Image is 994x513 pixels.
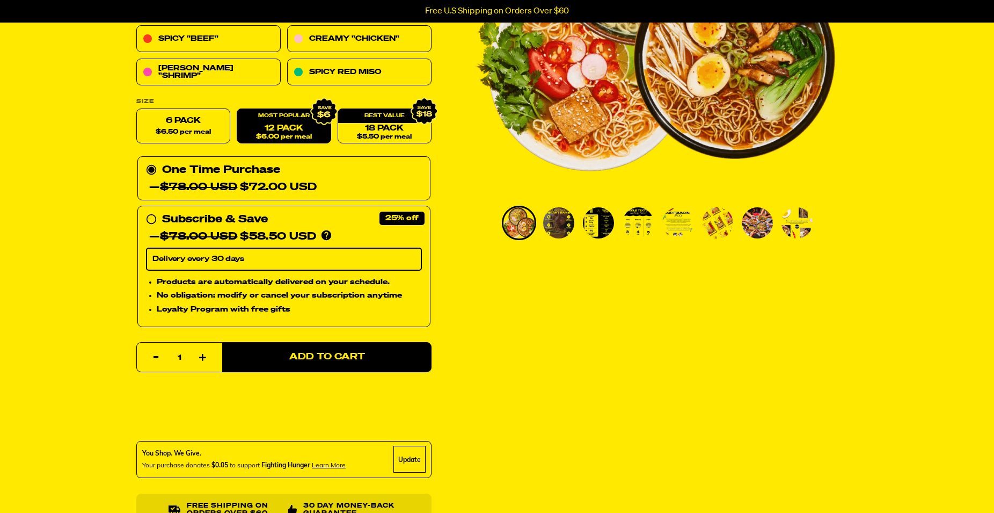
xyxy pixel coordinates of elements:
[289,353,365,362] span: Add to Cart
[662,207,693,239] img: Variety Vol. 1
[136,26,281,53] a: Spicy "Beef"
[149,179,317,196] div: —
[136,99,432,105] label: Size
[357,134,412,141] span: $5.50 per meal
[543,207,574,239] img: Variety Vol. 1
[146,248,422,271] select: Subscribe & Save —$78.00 USD$58.50 USD Products are automatically delivered on your schedule. No ...
[781,207,813,239] img: Variety Vol. 1
[502,206,536,240] li: Go to slide 1
[425,6,569,16] p: Free U.S Shipping on Orders Over $60
[160,182,237,193] del: $78.00 USD
[287,59,432,86] a: Spicy Red Miso
[261,461,310,469] span: Fighting Hunger
[742,207,773,239] img: Variety Vol. 1
[136,109,230,144] label: 6 Pack
[581,206,616,240] li: Go to slide 3
[623,207,654,239] img: Variety Vol. 1
[222,342,432,372] button: Add to Cart
[740,206,774,240] li: Go to slide 7
[211,461,228,469] span: $0.05
[157,276,422,288] li: Products are automatically delivered on your schedule.
[503,207,535,239] img: Variety Vol. 1
[700,206,735,240] li: Go to slide 6
[160,232,237,242] del: $78.00 USD
[780,206,814,240] li: Go to slide 8
[156,129,211,136] span: $6.50 per meal
[142,472,212,479] img: Powered By ShoppingGives
[583,207,614,239] img: Variety Vol. 1
[312,461,346,469] span: Learn more about donating
[475,206,836,240] div: PDP main carousel thumbnails
[287,26,432,53] a: Creamy "Chicken"
[136,59,281,86] a: [PERSON_NAME] "Shrimp"
[149,228,316,245] div: —
[393,450,426,476] div: Update Cause Button
[157,304,422,316] li: Loyalty Program with free gifts
[237,109,331,144] a: 12 Pack$6.00 per meal
[338,109,432,144] a: 18 Pack$5.50 per meal
[157,290,422,302] li: No obligation: modify or cancel your subscription anytime
[621,206,655,240] li: Go to slide 4
[142,461,210,469] span: Your purchase donates
[160,232,316,242] span: $58.50 USD
[5,465,101,508] iframe: Marketing Popup
[661,206,695,240] li: Go to slide 5
[160,182,317,193] span: $72.00 USD
[542,206,576,240] li: Go to slide 2
[230,461,260,469] span: to support
[162,211,268,228] div: Subscribe & Save
[702,207,733,239] img: Variety Vol. 1
[146,162,422,196] div: One Time Purchase
[143,343,216,373] input: quantity
[256,134,312,141] span: $6.00 per meal
[142,449,346,458] div: You Shop. We Give.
